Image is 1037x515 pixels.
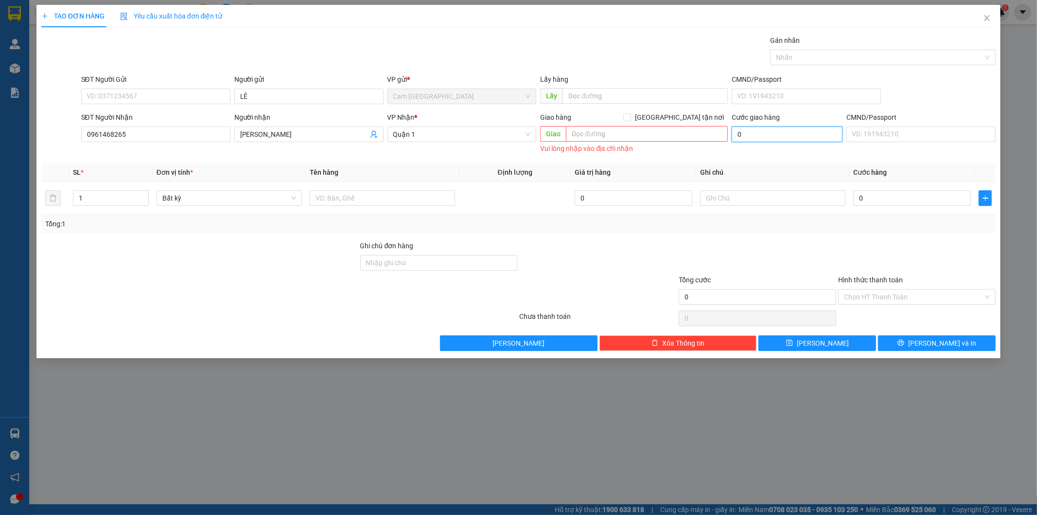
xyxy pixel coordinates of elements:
[732,74,881,85] div: CMND/Passport
[387,74,537,85] div: VP gửi
[679,276,711,284] span: Tổng cước
[498,168,532,176] span: Định lượng
[562,88,728,104] input: Dọc đường
[45,219,400,229] div: Tổng: 1
[983,14,991,22] span: close
[162,191,296,205] span: Bất kỳ
[566,126,728,142] input: Dọc đường
[81,112,230,123] div: SĐT Người Nhận
[599,335,757,351] button: deleteXóa Thông tin
[853,168,887,176] span: Cước hàng
[310,190,455,206] input: VD: Bàn, Ghế
[540,113,571,121] span: Giao hàng
[310,168,338,176] span: Tên hàng
[234,112,384,123] div: Người nhận
[120,13,128,20] img: icon
[82,37,134,45] b: [DOMAIN_NAME]
[360,255,518,271] input: Ghi chú đơn hàng
[973,5,1001,32] button: Close
[45,190,61,206] button: delete
[540,143,728,154] div: Vui lòng nhập vào địa chỉ nhận
[732,113,780,121] label: Cước giao hàng
[41,12,105,20] span: TẠO ĐƠN HÀNG
[60,14,96,60] b: Gửi khách hàng
[732,127,843,142] input: Cước giao hàng
[979,190,992,206] button: plus
[575,190,692,206] input: 0
[786,339,793,347] span: save
[696,163,849,182] th: Ghi chú
[387,113,415,121] span: VP Nhận
[846,112,996,123] div: CMND/Passport
[897,339,904,347] span: printer
[908,338,976,349] span: [PERSON_NAME] và In
[82,46,134,58] li: (c) 2017
[440,335,598,351] button: [PERSON_NAME]
[540,75,568,83] span: Lấy hàng
[393,89,531,104] span: Cam Thành Bắc
[370,130,378,138] span: user-add
[41,13,48,19] span: plus
[492,338,545,349] span: [PERSON_NAME]
[758,335,876,351] button: save[PERSON_NAME]
[651,339,658,347] span: delete
[360,242,414,250] label: Ghi chú đơn hàng
[770,37,800,44] label: Gán nhãn
[519,311,678,328] div: Chưa thanh toán
[540,126,566,142] span: Giao
[662,338,704,349] span: Xóa Thông tin
[979,194,991,202] span: plus
[700,190,845,206] input: Ghi Chú
[631,112,728,123] span: [GEOGRAPHIC_DATA] tận nơi
[838,276,903,284] label: Hình thức thanh toán
[105,12,129,36] img: logo.jpg
[393,127,531,142] span: Quận 1
[540,88,562,104] span: Lấy
[157,168,193,176] span: Đơn vị tính
[234,74,384,85] div: Người gửi
[73,168,81,176] span: SL
[81,74,230,85] div: SĐT Người Gửi
[120,12,223,20] span: Yêu cầu xuất hóa đơn điện tử
[878,335,996,351] button: printer[PERSON_NAME] và In
[575,168,611,176] span: Giá trị hàng
[12,63,53,126] b: Phương Nam Express
[797,338,849,349] span: [PERSON_NAME]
